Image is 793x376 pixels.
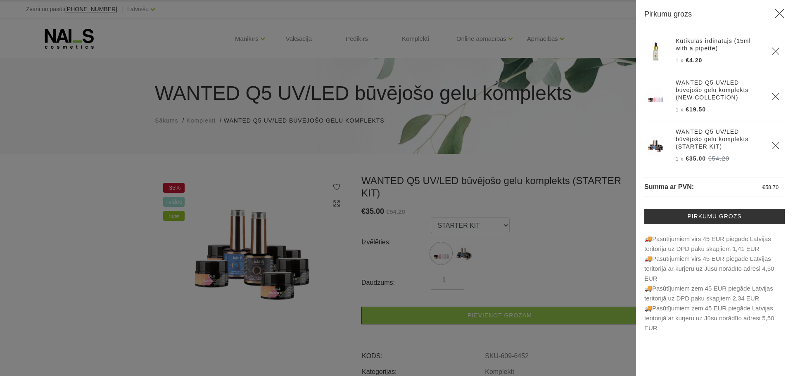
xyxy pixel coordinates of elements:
a: Kutikulas irdinātājs (15ml with a pipette) [676,37,762,52]
span: 1 x [676,107,684,113]
span: Summa ar PVN: [644,183,694,190]
span: 1 x [676,58,684,64]
h3: Pirkumu grozs [644,8,785,22]
span: €4.20 [686,57,702,64]
span: 58.70 [765,184,779,190]
a: Delete [772,142,780,150]
a: WANTED Q5 UV/LED būvējošo gelu komplekts (NEW COLLECTION) [676,79,762,101]
a: Delete [772,47,780,55]
a: WANTED Q5 UV/LED būvējošo gelu komplekts (STARTER KIT) [676,128,762,150]
a: Delete [772,92,780,101]
span: €35.00 [686,155,706,162]
a: Pirkumu grozs [644,209,785,224]
span: 1 x [676,156,684,162]
span: €19.50 [686,106,706,113]
s: €54.20 [708,155,729,162]
span: € [762,184,765,190]
p: 🚚Pasūtījumiem virs 45 EUR piegāde Latvijas teritorijā uz DPD paku skapjiem 1,41 EUR 🚚Pasūtī... [644,234,785,333]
